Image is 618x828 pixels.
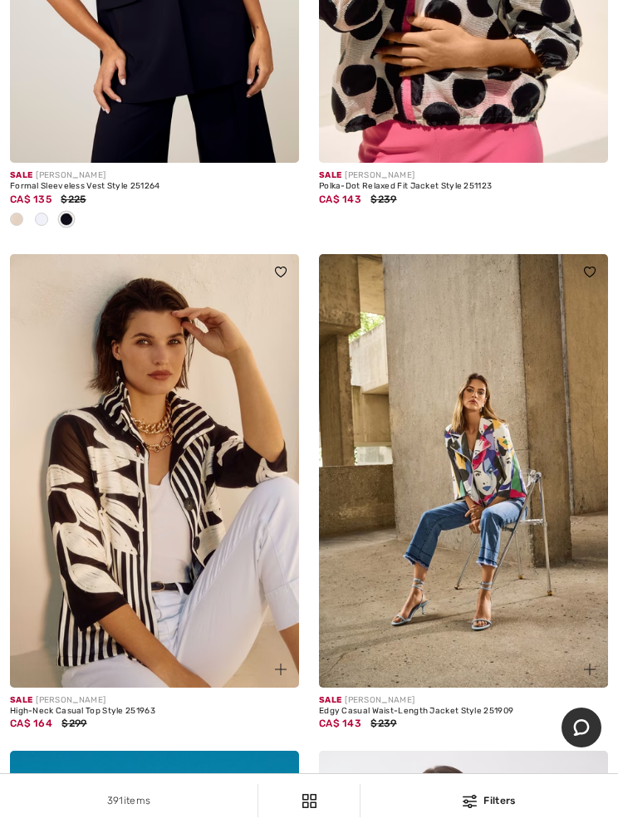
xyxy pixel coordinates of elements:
img: plus_v2.svg [275,664,287,675]
span: Sale [10,695,32,705]
div: [PERSON_NAME] [319,169,608,182]
span: Sale [10,170,32,180]
span: Sale [319,170,341,180]
div: Parchment [4,207,29,234]
img: Edgy Casual Waist-Length Jacket Style 251909. Vanilla/Multi [319,254,608,688]
span: CA$ 135 [10,194,51,205]
img: Filters [463,795,477,808]
div: Polka-Dot Relaxed Fit Jacket Style 251123 [319,182,608,192]
span: $239 [370,194,396,205]
span: Sale [319,695,341,705]
span: CA$ 143 [319,718,361,729]
span: $299 [61,718,86,729]
span: CA$ 143 [319,194,361,205]
div: [PERSON_NAME] [319,694,608,707]
span: 391 [107,795,124,806]
span: $239 [370,718,396,729]
span: $225 [61,194,86,205]
div: Edgy Casual Waist-Length Jacket Style 251909 [319,707,608,717]
iframe: Opens a widget where you can chat to one of our agents [562,708,601,749]
div: Filters [370,793,608,808]
div: [PERSON_NAME] [10,169,299,182]
div: Off White [29,207,54,234]
span: CA$ 164 [10,718,52,729]
div: [PERSON_NAME] [10,694,299,707]
div: High-Neck Casual Top Style 251963 [10,707,299,717]
img: plus_v2.svg [584,664,596,675]
img: heart_black_full.svg [584,267,596,277]
img: heart_black_full.svg [275,267,287,277]
img: Filters [302,794,316,808]
div: Formal Sleeveless Vest Style 251264 [10,182,299,192]
div: Black [54,207,79,234]
img: High-Neck Casual Top Style 251963. Black/Vanilla [10,254,299,688]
